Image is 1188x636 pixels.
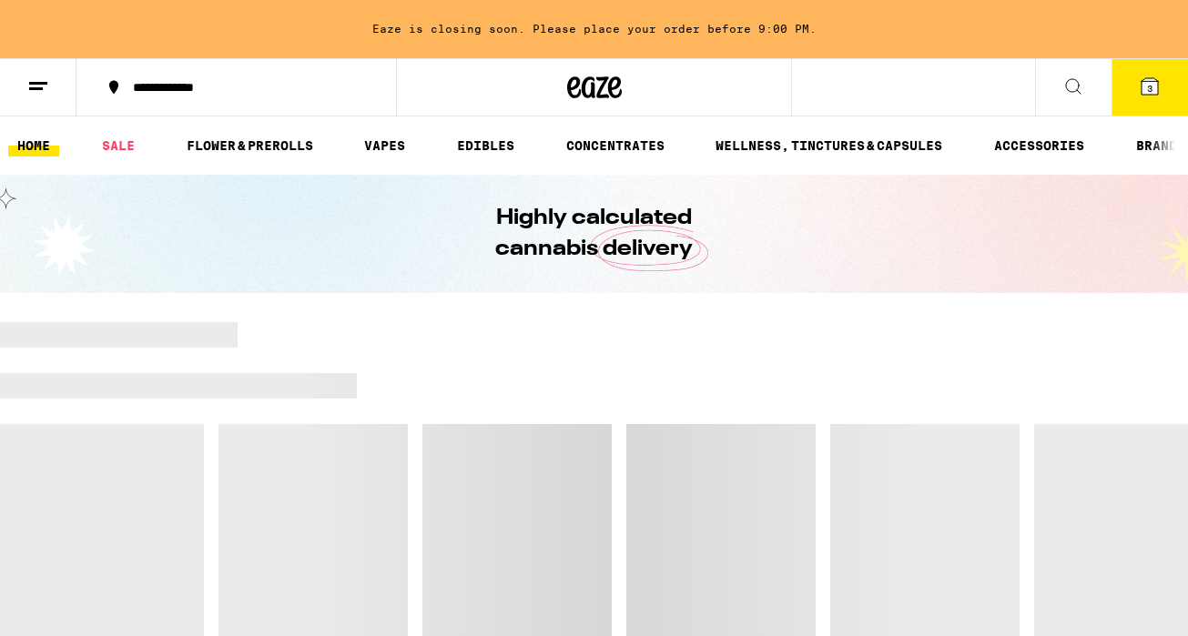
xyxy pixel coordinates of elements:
span: 3 [1147,83,1152,94]
a: EDIBLES [448,135,523,156]
a: WELLNESS, TINCTURES & CAPSULES [706,135,951,156]
a: CONCENTRATES [557,135,674,156]
a: FLOWER & PREROLLS [178,135,322,156]
a: VAPES [355,135,414,156]
a: ACCESSORIES [985,135,1093,156]
h1: Highly calculated cannabis delivery [444,203,745,265]
a: HOME [8,135,59,156]
a: SALE [93,135,144,156]
button: 3 [1112,59,1188,116]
